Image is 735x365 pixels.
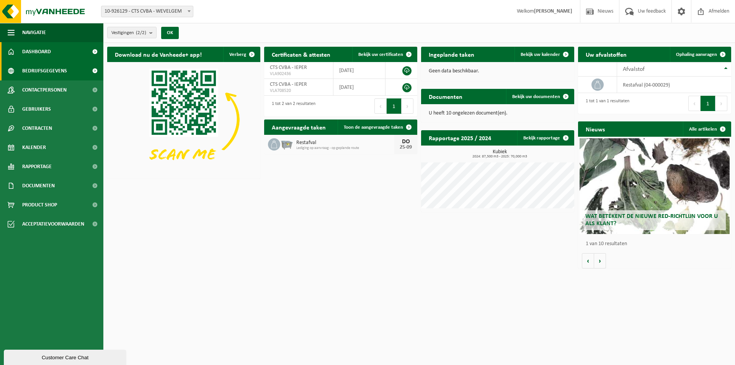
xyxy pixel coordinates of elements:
[344,125,403,130] span: Toon de aangevraagde taken
[136,30,146,35] count: (2/2)
[534,8,572,14] strong: [PERSON_NAME]
[22,176,55,195] span: Documenten
[22,119,52,138] span: Contracten
[514,47,573,62] a: Bekijk uw kalender
[358,52,403,57] span: Bekijk uw certificaten
[22,61,67,80] span: Bedrijfsgegevens
[425,155,574,159] span: 2024: 87,500 m3 - 2025: 70,000 m3
[296,146,394,151] span: Lediging op aanvraag - op geplande route
[111,27,146,39] span: Vestigingen
[374,98,387,114] button: Previous
[582,253,594,268] button: Vorige
[296,140,394,146] span: Restafval
[582,95,629,112] div: 1 tot 1 van 1 resultaten
[280,137,293,150] img: WB-2500-GAL-GY-01
[352,47,416,62] a: Bekijk uw certificaten
[398,145,413,150] div: 25-09
[264,47,338,62] h2: Certificaten & attesten
[101,6,193,17] span: 10-926129 - CTS CVBA - WEVELGEM
[107,47,209,62] h2: Download nu de Vanheede+ app!
[623,66,645,72] span: Afvalstof
[585,213,718,227] span: Wat betekent de nieuwe RED-richtlijn voor u als klant?
[270,71,327,77] span: VLA902436
[270,88,327,94] span: VLA708520
[22,80,67,100] span: Contactpersonen
[22,100,51,119] span: Gebruikers
[429,111,567,116] p: U heeft 10 ongelezen document(en).
[270,82,307,87] span: CTS CVBA - IEPER
[512,94,560,99] span: Bekijk uw documenten
[715,96,727,111] button: Next
[387,98,402,114] button: 1
[586,241,727,247] p: 1 van 10 resultaten
[578,47,634,62] h2: Uw afvalstoffen
[421,89,470,104] h2: Documenten
[688,96,701,111] button: Previous
[223,47,260,62] button: Verberg
[580,138,730,234] a: Wat betekent de nieuwe RED-richtlijn voor u als klant?
[22,214,84,234] span: Acceptatievoorwaarden
[270,65,307,70] span: CTS CVBA - IEPER
[521,52,560,57] span: Bekijk uw kalender
[107,27,157,38] button: Vestigingen(2/2)
[578,121,612,136] h2: Nieuws
[22,42,51,61] span: Dashboard
[22,157,52,176] span: Rapportage
[425,149,574,159] h3: Kubiek
[338,119,416,135] a: Toon de aangevraagde taken
[617,77,731,93] td: restafval (04-000029)
[268,98,315,115] div: 1 tot 2 van 2 resultaten
[229,52,246,57] span: Verberg
[333,62,385,79] td: [DATE]
[333,79,385,96] td: [DATE]
[22,138,46,157] span: Kalender
[676,52,717,57] span: Ophaling aanvragen
[4,348,128,365] iframe: chat widget
[107,62,260,177] img: Download de VHEPlus App
[683,121,730,137] a: Alle artikelen
[398,139,413,145] div: DO
[517,130,573,146] a: Bekijk rapportage
[421,130,499,145] h2: Rapportage 2025 / 2024
[701,96,715,111] button: 1
[506,89,573,104] a: Bekijk uw documenten
[22,195,57,214] span: Product Shop
[594,253,606,268] button: Volgende
[264,119,333,134] h2: Aangevraagde taken
[429,69,567,74] p: Geen data beschikbaar.
[670,47,730,62] a: Ophaling aanvragen
[22,23,46,42] span: Navigatie
[161,27,179,39] button: OK
[421,47,482,62] h2: Ingeplande taken
[402,98,413,114] button: Next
